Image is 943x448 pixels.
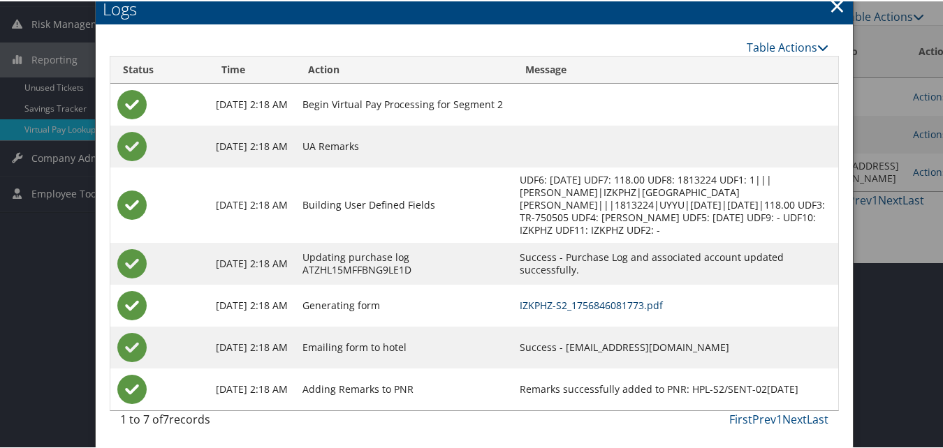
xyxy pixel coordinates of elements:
th: Time: activate to sort column ascending [209,55,295,82]
a: Table Actions [747,38,828,54]
td: Adding Remarks to PNR [295,367,513,409]
th: Status: activate to sort column ascending [110,55,209,82]
a: First [729,410,752,426]
td: Success - [EMAIL_ADDRESS][DOMAIN_NAME] [513,325,838,367]
td: Success - Purchase Log and associated account updated successfully. [513,241,838,283]
td: Updating purchase log ATZHL15MFFBNG9LE1D [295,241,513,283]
td: [DATE] 2:18 AM [209,283,295,325]
td: [DATE] 2:18 AM [209,124,295,166]
td: UA Remarks [295,124,513,166]
td: Begin Virtual Pay Processing for Segment 2 [295,82,513,124]
a: Next [782,410,807,426]
span: 7 [163,410,169,426]
th: Action: activate to sort column ascending [295,55,513,82]
td: [DATE] 2:18 AM [209,82,295,124]
td: [DATE] 2:18 AM [209,367,295,409]
td: Remarks successfully added to PNR: HPL-S2/SENT-02[DATE] [513,367,838,409]
td: UDF6: [DATE] UDF7: 118.00 UDF8: 1813224 UDF1: 1|||[PERSON_NAME]|IZKPHZ|[GEOGRAPHIC_DATA][PERSON_N... [513,166,838,241]
div: 1 to 7 of records [120,410,282,433]
a: 1 [776,410,782,426]
td: Generating form [295,283,513,325]
td: [DATE] 2:18 AM [209,325,295,367]
a: Prev [752,410,776,426]
a: Last [807,410,828,426]
th: Message: activate to sort column ascending [513,55,838,82]
td: [DATE] 2:18 AM [209,166,295,241]
td: Building User Defined Fields [295,166,513,241]
td: [DATE] 2:18 AM [209,241,295,283]
td: Emailing form to hotel [295,325,513,367]
a: IZKPHZ-S2_1756846081773.pdf [520,297,663,311]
